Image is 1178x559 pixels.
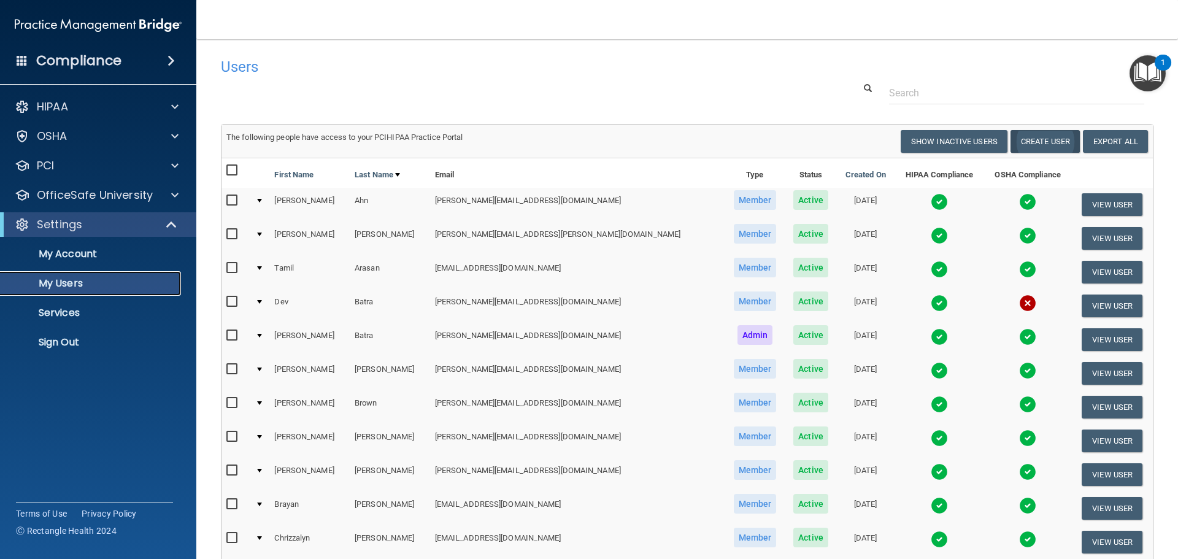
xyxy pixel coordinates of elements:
span: Active [793,258,828,277]
td: [PERSON_NAME][EMAIL_ADDRESS][DOMAIN_NAME] [430,357,725,390]
th: Type [725,158,785,188]
td: [DATE] [836,289,895,323]
span: Member [734,190,777,210]
td: [PERSON_NAME][EMAIL_ADDRESS][DOMAIN_NAME] [430,188,725,222]
td: [PERSON_NAME][EMAIL_ADDRESS][DOMAIN_NAME] [430,323,725,357]
input: Search [889,82,1144,104]
span: Active [793,528,828,547]
td: Dev [269,289,350,323]
span: Member [734,426,777,446]
td: [PERSON_NAME] [269,222,350,255]
td: [DATE] [836,188,895,222]
td: Tamil [269,255,350,289]
img: tick.e7d51cea.svg [931,463,948,480]
p: HIPAA [37,99,68,114]
button: View User [1082,362,1142,385]
img: tick.e7d51cea.svg [1019,193,1036,210]
button: Open Resource Center, 1 new notification [1130,55,1166,91]
a: HIPAA [15,99,179,114]
span: Member [734,359,777,379]
span: Active [793,190,828,210]
img: tick.e7d51cea.svg [931,362,948,379]
td: [PERSON_NAME][EMAIL_ADDRESS][PERSON_NAME][DOMAIN_NAME] [430,222,725,255]
img: PMB logo [15,13,182,37]
th: HIPAA Compliance [895,158,984,188]
p: My Account [8,248,175,260]
button: View User [1082,227,1142,250]
a: Created On [845,168,886,182]
td: [PERSON_NAME] [350,458,430,492]
img: tick.e7d51cea.svg [931,497,948,514]
img: cross.ca9f0e7f.svg [1019,295,1036,312]
span: Member [734,224,777,244]
td: [EMAIL_ADDRESS][DOMAIN_NAME] [430,525,725,559]
td: [PERSON_NAME] [269,188,350,222]
button: View User [1082,463,1142,486]
span: Active [793,224,828,244]
p: Sign Out [8,336,175,349]
img: tick.e7d51cea.svg [931,295,948,312]
h4: Users [221,59,757,75]
td: [PERSON_NAME] [269,390,350,424]
img: tick.e7d51cea.svg [931,430,948,447]
span: Active [793,426,828,446]
a: First Name [274,168,314,182]
p: OSHA [37,129,67,144]
span: Active [793,494,828,514]
td: [EMAIL_ADDRESS][DOMAIN_NAME] [430,492,725,525]
span: Active [793,393,828,412]
img: tick.e7d51cea.svg [931,396,948,413]
h4: Compliance [36,52,121,69]
span: Member [734,291,777,311]
img: tick.e7d51cea.svg [1019,463,1036,480]
button: View User [1082,531,1142,553]
th: Email [430,158,725,188]
span: Member [734,393,777,412]
button: View User [1082,430,1142,452]
a: OSHA [15,129,179,144]
td: [DATE] [836,357,895,390]
button: View User [1082,261,1142,283]
button: View User [1082,396,1142,418]
td: Batra [350,289,430,323]
p: PCI [37,158,54,173]
p: Services [8,307,175,319]
td: [PERSON_NAME] [350,357,430,390]
a: Privacy Policy [82,507,137,520]
td: [EMAIL_ADDRESS][DOMAIN_NAME] [430,255,725,289]
td: [DATE] [836,424,895,458]
img: tick.e7d51cea.svg [1019,396,1036,413]
a: PCI [15,158,179,173]
th: OSHA Compliance [984,158,1071,188]
p: My Users [8,277,175,290]
button: View User [1082,497,1142,520]
img: tick.e7d51cea.svg [931,328,948,345]
img: tick.e7d51cea.svg [931,261,948,278]
span: Admin [737,325,773,345]
span: Active [793,325,828,345]
span: Member [734,460,777,480]
p: OfficeSafe University [37,188,153,202]
img: tick.e7d51cea.svg [1019,261,1036,278]
button: Create User [1011,130,1080,153]
span: Active [793,359,828,379]
button: View User [1082,328,1142,351]
td: [DATE] [836,222,895,255]
img: tick.e7d51cea.svg [1019,497,1036,514]
td: Chrizzalyn [269,525,350,559]
span: Member [734,528,777,547]
td: [DATE] [836,255,895,289]
td: [PERSON_NAME] [269,323,350,357]
td: [PERSON_NAME] [269,458,350,492]
td: [PERSON_NAME] [350,525,430,559]
td: [DATE] [836,390,895,424]
img: tick.e7d51cea.svg [931,227,948,244]
a: Export All [1083,130,1148,153]
td: Brown [350,390,430,424]
td: [PERSON_NAME][EMAIL_ADDRESS][DOMAIN_NAME] [430,289,725,323]
td: Brayan [269,492,350,525]
span: The following people have access to your PCIHIPAA Practice Portal [226,133,463,142]
span: Member [734,494,777,514]
img: tick.e7d51cea.svg [1019,430,1036,447]
td: [DATE] [836,492,895,525]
